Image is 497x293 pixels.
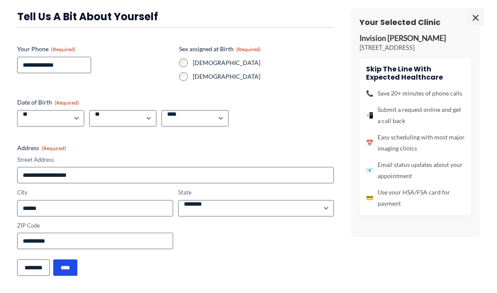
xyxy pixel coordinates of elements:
span: (Required) [236,46,261,52]
li: Easy scheduling with most major imaging clinics [366,132,465,154]
legend: Date of Birth [17,98,79,107]
span: 📧 [366,165,373,176]
label: City [17,188,173,197]
label: Street Address [17,156,334,164]
h3: Tell us a bit about yourself [17,10,334,23]
p: [STREET_ADDRESS] [360,43,471,52]
span: 📲 [366,110,373,121]
h3: Your Selected Clinic [360,17,471,27]
span: × [467,9,484,26]
span: 📅 [366,137,373,148]
label: ZIP Code [17,222,173,230]
li: Save 20+ minutes of phone calls [366,88,465,99]
span: (Required) [51,46,76,52]
span: 💳 [366,192,373,204]
span: 📞 [366,88,373,99]
legend: Address [17,144,66,152]
li: Submit a request online and get a call back [366,104,465,126]
p: Invision [PERSON_NAME] [360,34,471,43]
li: Email status updates about your appointment [366,159,465,182]
span: (Required) [55,99,79,106]
span: (Required) [42,145,66,151]
li: Use your HSA/FSA card for payment [366,187,465,209]
label: State [178,188,334,197]
h4: Skip the line with Expected Healthcare [366,65,465,81]
label: Your Phone [17,45,172,53]
label: [DEMOGRAPHIC_DATA] [193,59,334,67]
legend: Sex assigned at Birth [179,45,261,53]
label: [DEMOGRAPHIC_DATA] [193,72,334,81]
